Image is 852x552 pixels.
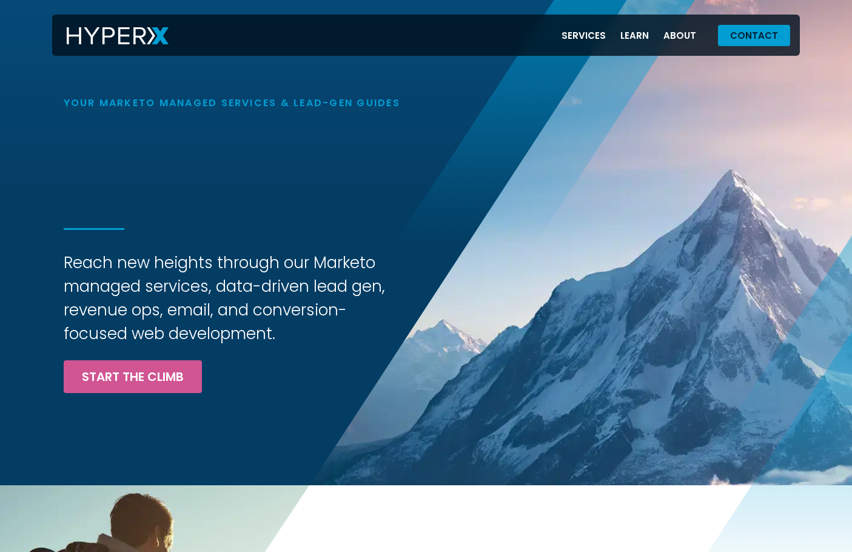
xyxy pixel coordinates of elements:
a: Start the Climb [64,360,202,393]
a: Contact [718,25,790,46]
a: About [656,23,703,48]
span: Start the Climb [82,371,184,383]
span: Contact [730,31,778,40]
h3: Reach new heights through our Marketo managed services, data-driven lead gen, revenue ops, email,... [64,251,408,346]
a: Services [554,23,613,48]
a: Learn [613,23,656,48]
nav: Menu [554,23,703,48]
img: HyperX Logo [67,27,169,45]
h1: Your Marketo Managed Services & Lead-Gen Guides [64,97,522,109]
